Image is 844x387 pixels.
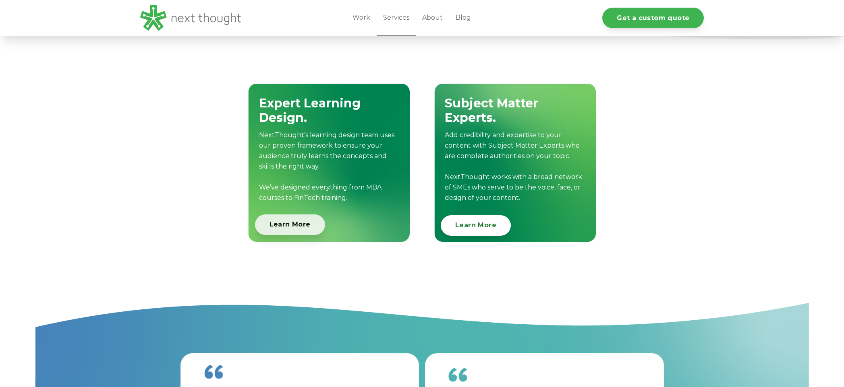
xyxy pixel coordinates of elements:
a: Learn More [441,215,511,236]
img: LG - NextThought Logo [140,5,241,31]
span: Expert Learning Design. [259,96,361,125]
a: Get a custom quote [602,8,704,28]
span: Add credibility and expertise to your content with Subject Matter Experts who are complete author... [445,131,582,202]
span: Subject Matter Experts. [445,96,538,125]
a: Learn More [255,214,325,235]
span: NextThought’s learning design team uses our proven framework to ensure your audience truly learns... [259,131,394,202]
